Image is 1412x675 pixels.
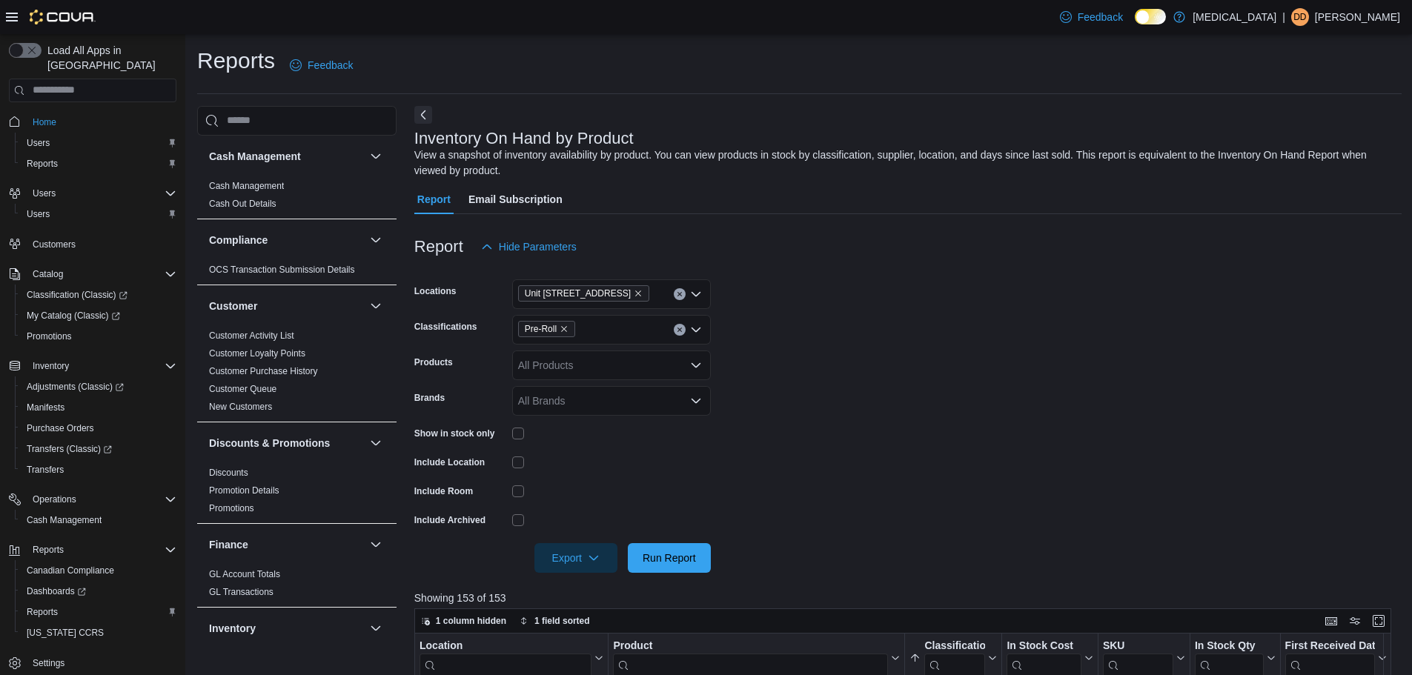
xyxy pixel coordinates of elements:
[3,489,182,510] button: Operations
[209,149,364,164] button: Cash Management
[21,399,176,416] span: Manifests
[15,204,182,225] button: Users
[27,357,176,375] span: Inventory
[27,184,62,202] button: Users
[33,657,64,669] span: Settings
[367,536,385,553] button: Finance
[209,569,280,579] a: GL Account Totals
[27,265,176,283] span: Catalog
[27,654,176,672] span: Settings
[21,511,176,529] span: Cash Management
[21,624,176,642] span: Washington CCRS
[414,130,634,147] h3: Inventory On Hand by Product
[1322,612,1340,630] button: Keyboard shortcuts
[543,543,609,573] span: Export
[21,440,118,458] a: Transfers (Classic)
[21,603,176,621] span: Reports
[15,560,182,581] button: Canadian Compliance
[30,10,96,24] img: Cova
[15,622,182,643] button: [US_STATE] CCRS
[27,357,75,375] button: Inventory
[27,236,82,253] a: Customers
[27,491,82,508] button: Operations
[414,238,463,256] h3: Report
[634,289,643,298] button: Remove Unit 385 North Dollarton Highway from selection in this group
[209,365,318,377] span: Customer Purchase History
[15,326,182,347] button: Promotions
[27,330,72,342] span: Promotions
[1078,10,1123,24] span: Feedback
[27,565,114,576] span: Canadian Compliance
[3,356,182,376] button: Inventory
[21,378,176,396] span: Adjustments (Classic)
[414,456,485,468] label: Include Location
[518,285,649,302] span: Unit 385 North Dollarton Highway
[209,537,364,552] button: Finance
[414,514,485,526] label: Include Archived
[27,113,62,131] a: Home
[209,436,330,450] h3: Discounts & Promotions
[21,378,130,396] a: Adjustments (Classic)
[209,587,274,597] a: GL Transactions
[3,652,182,674] button: Settings
[674,288,686,300] button: Clear input
[27,310,120,322] span: My Catalog (Classic)
[690,359,702,371] button: Open list of options
[209,468,248,478] a: Discounts
[15,285,182,305] a: Classification (Classic)
[643,551,696,565] span: Run Report
[209,366,318,376] a: Customer Purchase History
[21,511,107,529] a: Cash Management
[209,467,248,479] span: Discounts
[21,134,56,152] a: Users
[33,187,56,199] span: Users
[197,565,397,607] div: Finance
[209,621,364,636] button: Inventory
[209,265,355,275] a: OCS Transaction Submission Details
[27,184,176,202] span: Users
[1007,639,1081,653] div: In Stock Cost
[613,639,888,653] div: Product
[21,205,56,223] a: Users
[21,624,110,642] a: [US_STATE] CCRS
[209,384,276,394] a: Customer Queue
[3,233,182,255] button: Customers
[414,321,477,333] label: Classifications
[209,199,276,209] a: Cash Out Details
[468,184,563,214] span: Email Subscription
[414,591,1402,605] p: Showing 153 of 153
[209,402,272,412] a: New Customers
[33,360,69,372] span: Inventory
[284,50,359,80] a: Feedback
[21,134,176,152] span: Users
[27,137,50,149] span: Users
[209,149,301,164] h3: Cash Management
[33,268,63,280] span: Catalog
[27,541,70,559] button: Reports
[674,324,686,336] button: Clear input
[414,356,453,368] label: Products
[414,106,432,124] button: Next
[209,180,284,192] span: Cash Management
[27,464,64,476] span: Transfers
[417,184,451,214] span: Report
[197,327,397,422] div: Customer
[21,603,64,621] a: Reports
[15,305,182,326] a: My Catalog (Classic)
[209,502,254,514] span: Promotions
[414,147,1394,179] div: View a snapshot of inventory availability by product. You can view products in stock by classific...
[690,395,702,407] button: Open list of options
[3,183,182,204] button: Users
[209,264,355,276] span: OCS Transaction Submission Details
[209,233,268,247] h3: Compliance
[690,324,702,336] button: Open list of options
[21,562,120,579] a: Canadian Compliance
[15,376,182,397] a: Adjustments (Classic)
[21,205,176,223] span: Users
[209,330,294,342] span: Customer Activity List
[209,181,284,191] a: Cash Management
[27,381,124,393] span: Adjustments (Classic)
[21,399,70,416] a: Manifests
[209,299,257,313] h3: Customer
